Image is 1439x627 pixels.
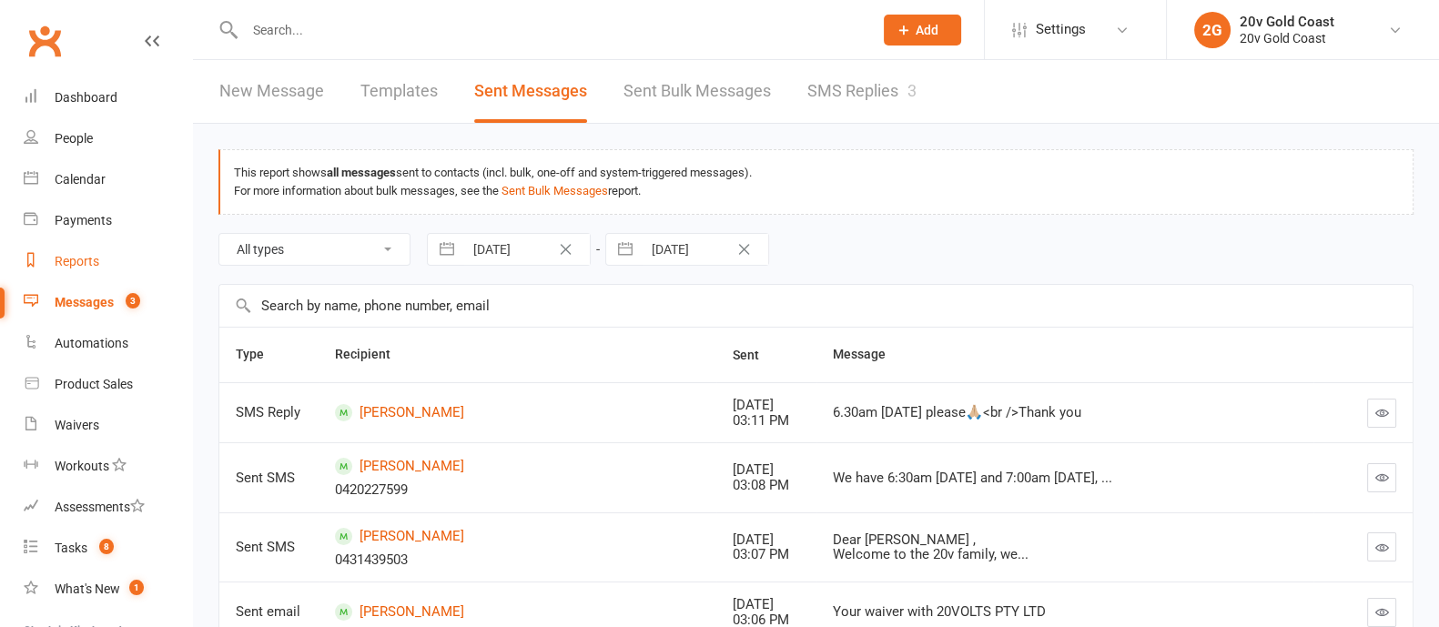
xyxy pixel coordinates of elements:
div: 03:08 PM [733,478,799,493]
a: Automations [24,323,192,364]
div: Automations [55,336,128,350]
div: We have 6:30am [DATE] and 7:00am [DATE], ... [833,470,1297,486]
button: Clear Date [728,238,760,260]
a: Workouts [24,446,192,487]
span: 1 [129,580,144,595]
div: 20v Gold Coast [1240,30,1334,46]
div: Your waiver with 20VOLTS PTY LTD [833,604,1297,620]
div: Reports [55,254,99,268]
th: Recipient [319,328,716,382]
button: Clear Date [550,238,582,260]
a: New Message [219,60,324,123]
span: Sent [733,348,779,362]
a: Payments [24,200,192,241]
a: Product Sales [24,364,192,405]
div: What's New [55,581,120,596]
a: People [24,118,192,159]
div: Dashboard [55,90,117,105]
span: Add [916,23,938,37]
div: 0431439503 [335,552,700,568]
div: [DATE] [733,462,799,478]
div: This report shows sent to contacts (incl. bulk, one-off and system-triggered messages). [234,164,1399,182]
div: People [55,131,93,146]
div: 03:11 PM [733,413,799,429]
a: [PERSON_NAME] [335,458,700,475]
a: Sent Bulk Messages [623,60,771,123]
div: 03:07 PM [733,547,799,562]
a: Sent Messages [474,60,587,123]
div: Product Sales [55,377,133,391]
div: 0420227599 [335,482,700,498]
div: 20v Gold Coast [1240,14,1334,30]
div: Payments [55,213,112,228]
a: Calendar [24,159,192,200]
a: Reports [24,241,192,282]
div: [DATE] [733,597,799,612]
a: Clubworx [22,18,67,64]
div: Sent SMS [236,540,302,555]
a: Templates [360,60,438,123]
a: Assessments [24,487,192,528]
a: SMS Replies3 [807,60,917,123]
div: [DATE] [733,532,799,548]
div: 3 [907,81,917,100]
div: Messages [55,295,114,309]
strong: all messages [327,166,396,179]
div: Assessments [55,500,145,514]
a: Tasks 8 [24,528,192,569]
span: 8 [99,539,114,554]
div: 2G [1194,12,1231,48]
div: Sent SMS [236,470,302,486]
div: For more information about bulk messages, see the report. [234,182,1399,200]
th: Message [816,328,1313,382]
div: 6.30am [DATE] please🙏🏼<br />Thank you [833,405,1297,420]
div: Tasks [55,541,87,555]
span: 3 [126,293,140,308]
button: Add [884,15,961,46]
button: Sent [733,344,779,366]
div: [DATE] [733,398,799,413]
div: SMS Reply [236,405,302,420]
a: Messages 3 [24,282,192,323]
div: Sent email [236,604,302,620]
div: Calendar [55,172,106,187]
div: Waivers [55,418,99,432]
input: To [642,234,768,265]
a: Dashboard [24,77,192,118]
a: What's New1 [24,569,192,610]
a: Waivers [24,405,192,446]
input: Search by name, phone number, email [219,285,1413,327]
a: [PERSON_NAME] [335,528,700,545]
a: [PERSON_NAME] [335,603,700,621]
a: [PERSON_NAME] [335,404,700,421]
input: From [463,234,590,265]
div: Dear [PERSON_NAME] , Welcome to the 20v family, we... [833,532,1297,562]
input: Search... [239,17,860,43]
div: Workouts [55,459,109,473]
a: Sent Bulk Messages [502,184,608,197]
span: Settings [1036,9,1086,50]
th: Type [219,328,319,382]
